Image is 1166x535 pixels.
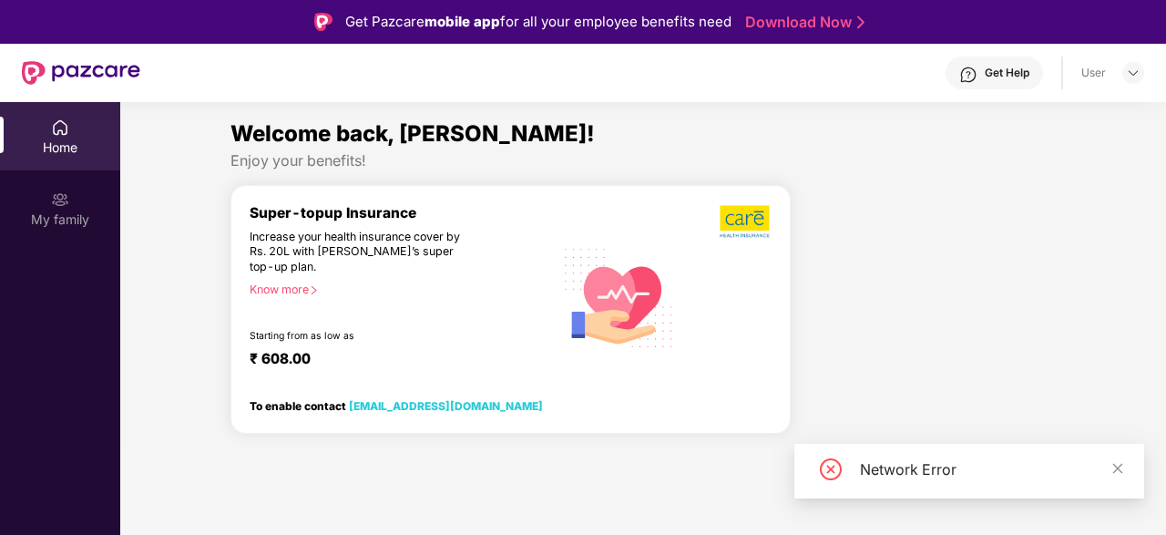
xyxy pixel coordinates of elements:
[345,11,731,33] div: Get Pazcare for all your employee benefits need
[820,458,842,480] span: close-circle
[230,120,595,147] span: Welcome back, [PERSON_NAME]!
[250,330,476,343] div: Starting from as low as
[250,283,543,295] div: Know more
[745,13,859,32] a: Download Now
[857,13,864,32] img: Stroke
[1111,462,1124,475] span: close
[1126,66,1140,80] img: svg+xml;base64,PHN2ZyBpZD0iRHJvcGRvd24tMzJ4MzIiIHhtbG5zPSJodHRwOi8vd3d3LnczLm9yZy8yMDAwL3N2ZyIgd2...
[349,399,543,413] a: [EMAIL_ADDRESS][DOMAIN_NAME]
[860,458,1122,480] div: Network Error
[309,285,319,295] span: right
[250,350,536,372] div: ₹ 608.00
[250,230,476,275] div: Increase your health insurance cover by Rs. 20L with [PERSON_NAME]’s super top-up plan.
[985,66,1029,80] div: Get Help
[720,204,772,239] img: b5dec4f62d2307b9de63beb79f102df3.png
[230,151,1056,170] div: Enjoy your benefits!
[250,399,543,412] div: To enable contact
[51,118,69,137] img: svg+xml;base64,PHN2ZyBpZD0iSG9tZSIgeG1sbnM9Imh0dHA6Ly93d3cudzMub3JnLzIwMDAvc3ZnIiB3aWR0aD0iMjAiIG...
[250,204,554,221] div: Super-topup Insurance
[424,13,500,30] strong: mobile app
[554,231,684,364] img: svg+xml;base64,PHN2ZyB4bWxucz0iaHR0cDovL3d3dy53My5vcmcvMjAwMC9zdmciIHhtbG5zOnhsaW5rPSJodHRwOi8vd3...
[959,66,977,84] img: svg+xml;base64,PHN2ZyBpZD0iSGVscC0zMngzMiIgeG1sbnM9Imh0dHA6Ly93d3cudzMub3JnLzIwMDAvc3ZnIiB3aWR0aD...
[314,13,332,31] img: Logo
[51,190,69,209] img: svg+xml;base64,PHN2ZyB3aWR0aD0iMjAiIGhlaWdodD0iMjAiIHZpZXdCb3g9IjAgMCAyMCAyMCIgZmlsbD0ibm9uZSIgeG...
[1081,66,1106,80] div: User
[22,61,140,85] img: New Pazcare Logo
